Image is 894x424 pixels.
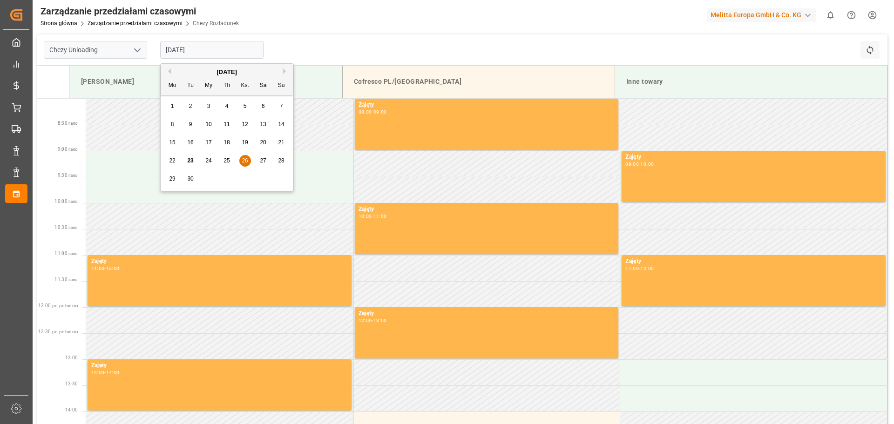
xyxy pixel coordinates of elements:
[167,101,178,112] div: Wybierz poniedziałek, 1 września 2025 r.
[711,11,801,19] font: Melitta Europa GmbH & Co. KG
[372,213,373,219] font: -
[185,119,196,130] div: Wybierz wtorek, 9 września 2025 r.
[54,199,78,204] font: 10:00 rano
[625,161,639,167] font: 09:00
[373,213,387,219] font: 11:00
[257,137,269,148] div: Wybierz sobotę, 20 września 2025 r.
[276,101,287,112] div: Wybierz niedzielę, 7 września 2025 r.
[187,82,194,88] font: Tu
[639,161,640,167] font: -
[167,137,178,148] div: Wybierz poniedziałek, 15 września 2025 r.
[165,68,171,74] button: Poprzedni miesiąc
[189,121,192,128] font: 9
[276,137,287,148] div: Wybierz niedzielę, 21 września 2025 r.
[65,355,78,360] font: 13:00
[187,175,193,182] font: 30
[91,265,105,271] font: 11:00
[373,109,387,115] font: 09:00
[187,139,193,146] font: 16
[185,137,196,148] div: Wybierz wtorek, 16 września 2025 r.
[41,20,77,27] a: Strona główna
[221,119,233,130] div: Wybierz czwartek, 11 września 2025 r.
[239,101,251,112] div: Wybierz piątek, 5 września 2025 r.
[171,121,174,128] font: 8
[841,5,862,26] button: Centrum pomocy
[359,101,374,108] font: Zajęty
[203,155,215,167] div: Wybierz środę, 24 września 2025 r.
[171,103,174,109] font: 1
[239,155,251,167] div: Wybierz piątek, 26 września 2025 r.
[225,103,229,109] font: 4
[185,101,196,112] div: Wybierz wtorek, 2 września 2025 r.
[217,68,237,75] font: [DATE]
[260,121,266,128] font: 13
[257,155,269,167] div: Wybierz sobotę, 27 września 2025 r.
[54,277,78,282] font: 11:30 rano
[169,175,175,182] font: 29
[38,329,78,334] font: 12:30 po południu
[169,139,175,146] font: 15
[207,103,210,109] font: 3
[372,109,373,115] font: -
[203,101,215,112] div: Wybierz środę, 3 września 2025 r.
[257,101,269,112] div: Wybierz sobotę, 6 września 2025 r.
[41,6,196,17] font: Zarządzanie przedziałami czasowymi
[167,155,178,167] div: Wybierz poniedziałek, 22 września 2025 r.
[169,157,175,164] font: 22
[257,119,269,130] div: Wybierz sobotę, 13 września 2025 r.
[205,82,212,88] font: My
[359,206,374,212] font: Zajęty
[167,173,178,185] div: Wybierz poniedziałek, 29 września 2025 r.
[625,154,641,160] font: Zajęty
[640,265,654,271] font: 12:00
[58,147,78,152] font: 9:00 rano
[239,119,251,130] div: Wybierz piątek, 12 września 2025 r.
[223,121,230,128] font: 11
[187,157,193,164] font: 23
[104,265,106,271] font: -
[189,103,192,109] font: 2
[242,121,248,128] font: 12
[58,121,78,126] font: 8:30 rano
[88,20,183,27] a: Zarządzanie przedziałami czasowymi
[707,6,820,24] button: Melitta Europa GmbH & Co. KG
[205,157,211,164] font: 24
[223,139,230,146] font: 18
[280,103,283,109] font: 7
[359,317,372,323] font: 12:00
[203,119,215,130] div: Wybierz środę, 10 września 2025 r.
[38,303,78,308] font: 12:00 po południu
[163,97,291,188] div: miesiąc 2025-09
[239,137,251,148] div: Wybierz piątek, 19 września 2025 r.
[626,78,663,85] font: Inne towary
[223,82,230,88] font: Th
[106,265,120,271] font: 12:00
[359,310,374,316] font: Zajęty
[640,161,654,167] font: 10:00
[278,82,285,88] font: Su
[203,137,215,148] div: Wybierz środę, 17 września 2025 r.
[58,173,78,178] font: 9:30 rano
[359,109,372,115] font: 08:00
[260,139,266,146] font: 20
[278,157,284,164] font: 28
[54,225,78,230] font: 10:30 rano
[106,370,120,376] font: 14:00
[65,381,78,386] font: 13:30
[205,121,211,128] font: 10
[278,139,284,146] font: 21
[373,317,387,323] font: 13:00
[820,5,841,26] button: pokaż 0 nowych powiadomień
[160,41,264,59] input: DD.MM.RRRR
[359,213,372,219] font: 10:00
[205,139,211,146] font: 17
[276,155,287,167] div: Wybierz niedzielę, 28 września 2025 r.
[244,103,247,109] font: 5
[283,68,289,74] button: Przyszły miesiąc
[91,258,107,264] font: Zajęty
[65,407,78,412] font: 14:00
[625,265,639,271] font: 11:00
[167,119,178,130] div: Wybierz poniedziałek, 8 września 2025 r.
